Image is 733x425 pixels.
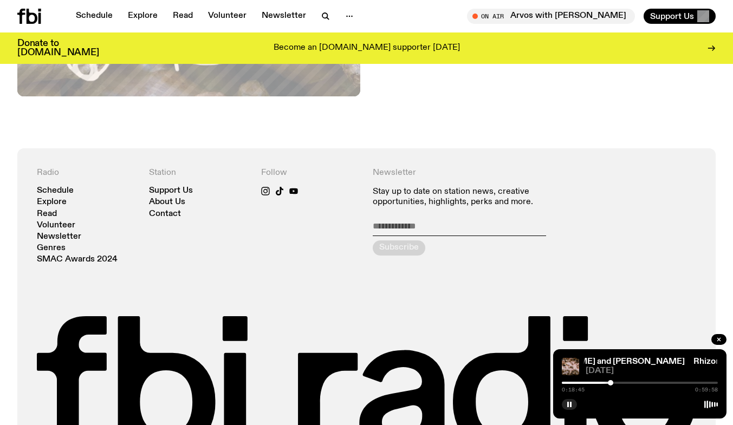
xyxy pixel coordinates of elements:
h4: Station [149,168,248,178]
h4: Newsletter [373,168,584,178]
span: [DATE] [586,367,718,375]
a: Volunteer [202,9,253,24]
h4: Radio [37,168,136,178]
a: Read [37,210,57,218]
p: Stay up to date on station news, creative opportunities, highlights, perks and more. [373,187,584,207]
a: Contact [149,210,181,218]
a: About Us [149,198,185,206]
a: Rhizome #3 with [PERSON_NAME] and [PERSON_NAME] [456,357,685,366]
a: Explore [37,198,67,206]
span: Support Us [650,11,694,21]
a: Schedule [37,187,74,195]
a: Support Us [149,187,193,195]
span: 0:18:45 [562,387,585,393]
button: Subscribe [373,240,425,256]
a: Volunteer [37,221,75,230]
h3: Donate to [DOMAIN_NAME] [17,39,99,57]
a: Newsletter [37,233,81,241]
p: Become an [DOMAIN_NAME] supporter [DATE] [274,43,460,53]
a: Genres [37,244,66,252]
img: A close up picture of a bunch of ginger roots. Yellow squiggles with arrows, hearts and dots are ... [562,358,579,375]
span: 0:59:58 [695,387,718,393]
button: On AirArvos with [PERSON_NAME] [467,9,635,24]
a: Explore [121,9,164,24]
a: SMAC Awards 2024 [37,256,118,264]
a: Newsletter [255,9,313,24]
button: Support Us [644,9,716,24]
a: Read [166,9,199,24]
h4: Follow [261,168,360,178]
a: Schedule [69,9,119,24]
